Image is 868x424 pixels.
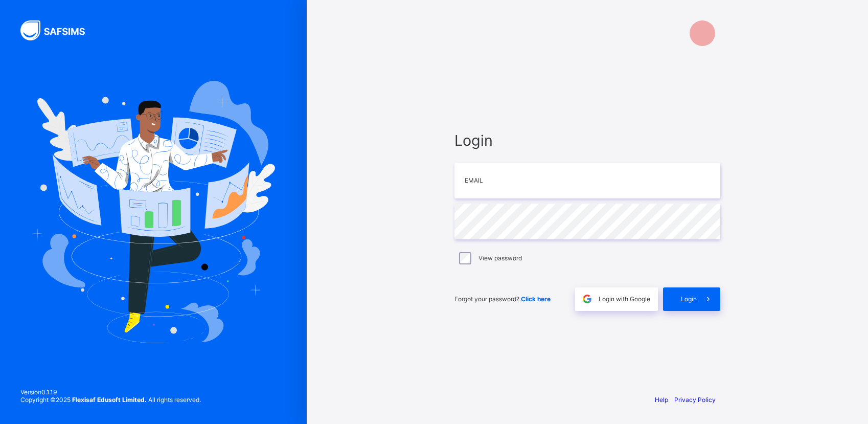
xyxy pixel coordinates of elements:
a: Help [655,396,668,404]
span: Login with Google [599,295,650,303]
img: google.396cfc9801f0270233282035f929180a.svg [581,293,593,305]
img: Hero Image [32,81,275,343]
span: Login [454,131,720,149]
label: View password [478,254,522,262]
span: Version 0.1.19 [20,388,201,396]
strong: Flexisaf Edusoft Limited. [72,396,147,404]
a: Click here [521,295,551,303]
span: Copyright © 2025 All rights reserved. [20,396,201,404]
a: Privacy Policy [674,396,716,404]
span: Forgot your password? [454,295,551,303]
span: Login [681,295,697,303]
img: SAFSIMS Logo [20,20,97,40]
